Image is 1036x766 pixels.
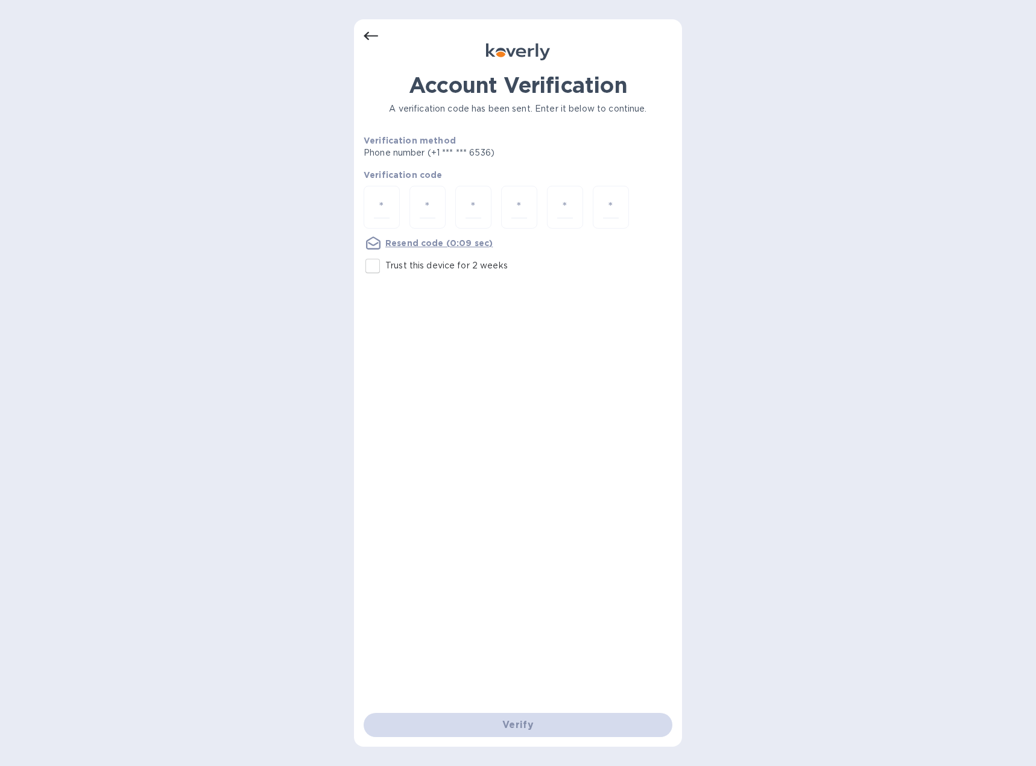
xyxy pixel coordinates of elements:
h1: Account Verification [364,72,672,98]
b: Verification method [364,136,456,145]
p: Verification code [364,169,672,181]
u: Resend code (0:09 sec) [385,238,493,248]
p: Phone number (+1 *** *** 6536) [364,147,587,159]
p: Trust this device for 2 weeks [385,259,508,272]
p: A verification code has been sent. Enter it below to continue. [364,103,672,115]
